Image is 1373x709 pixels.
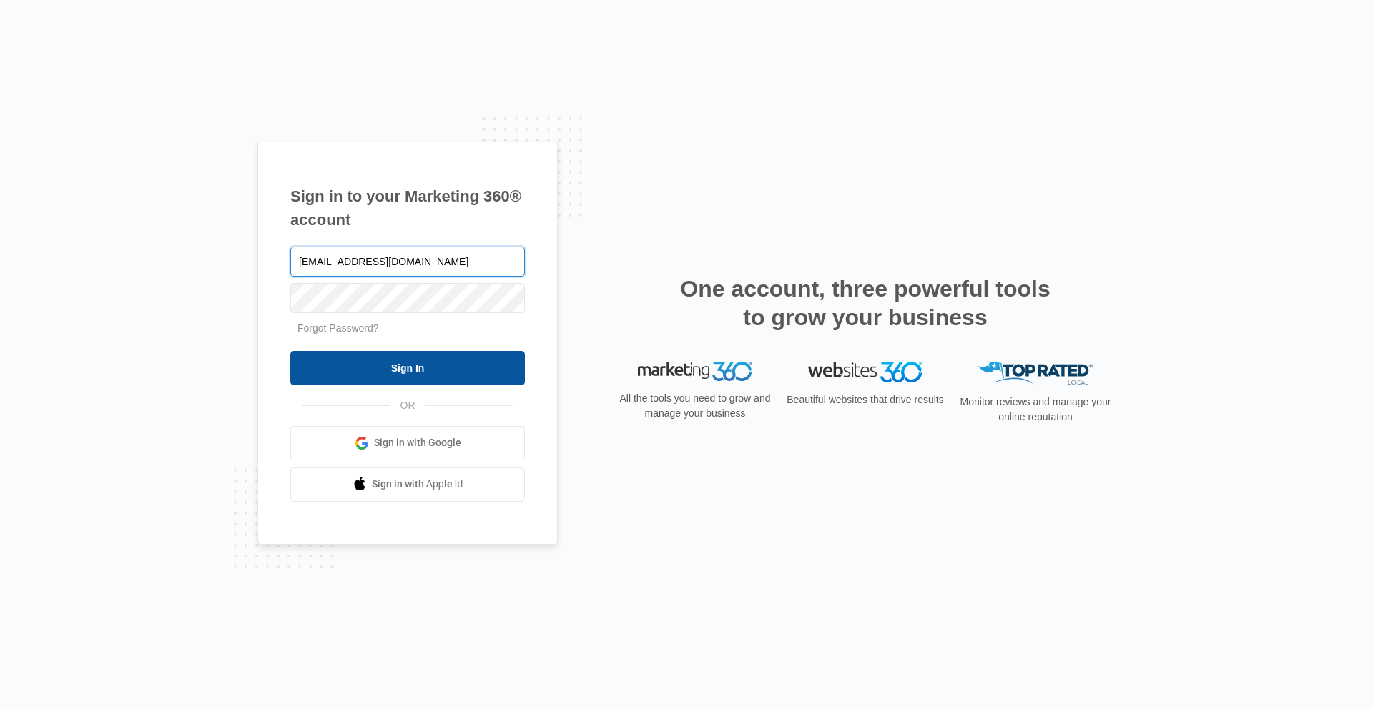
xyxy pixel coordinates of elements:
p: All the tools you need to grow and manage your business [615,391,775,421]
h1: Sign in to your Marketing 360® account [290,184,525,232]
p: Monitor reviews and manage your online reputation [955,395,1116,425]
a: Sign in with Google [290,426,525,460]
img: Marketing 360 [638,362,752,382]
input: Email [290,247,525,277]
input: Sign In [290,351,525,385]
p: Beautiful websites that drive results [785,392,945,407]
h2: One account, three powerful tools to grow your business [676,274,1055,332]
span: Sign in with Google [374,435,461,450]
a: Sign in with Apple Id [290,467,525,502]
span: Sign in with Apple Id [372,477,463,492]
img: Websites 360 [808,362,922,382]
span: OR [390,398,425,413]
img: Top Rated Local [978,362,1093,385]
a: Forgot Password? [297,322,379,334]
